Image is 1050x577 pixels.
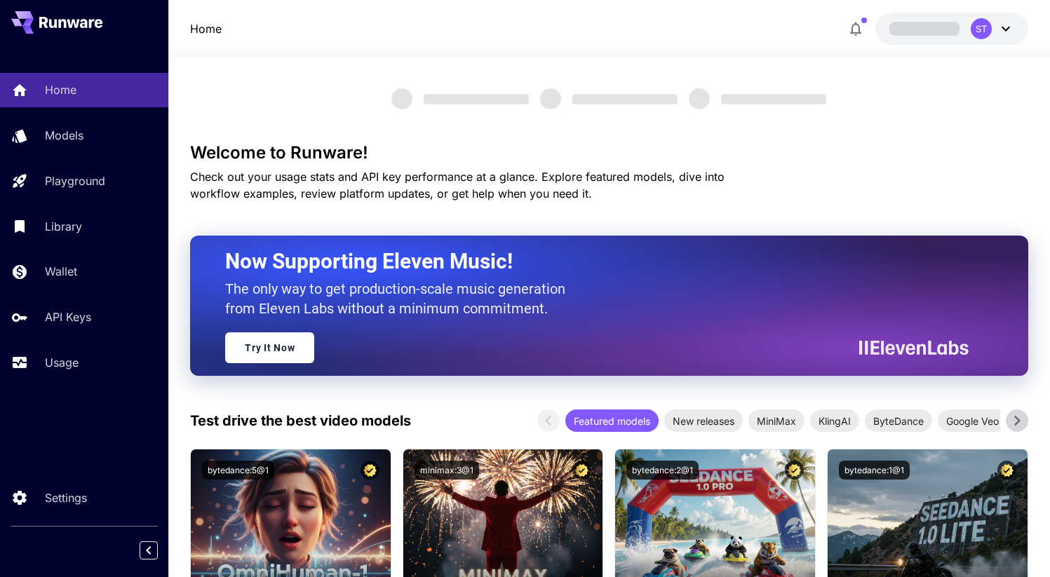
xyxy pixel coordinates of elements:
p: Playground [45,172,105,189]
button: Certified Model – Vetted for best performance and includes a commercial license. [361,461,379,480]
div: ST [971,18,992,39]
span: KlingAI [810,414,859,428]
div: MiniMax [748,409,805,432]
div: ByteDance [865,409,932,432]
button: Collapse sidebar [140,541,158,559]
button: ST [875,13,1028,45]
p: The only way to get production-scale music generation from Eleven Labs without a minimum commitment. [225,279,576,318]
div: KlingAI [810,409,859,432]
span: Check out your usage stats and API key performance at a glance. Explore featured models, dive int... [190,170,725,201]
div: Collapse sidebar [150,538,168,563]
button: Certified Model – Vetted for best performance and includes a commercial license. [785,461,804,480]
nav: breadcrumb [190,20,222,37]
p: Wallet [45,263,77,280]
span: Featured models [565,414,659,428]
button: minimax:3@1 [415,461,479,480]
a: Home [190,20,222,37]
p: Models [45,127,83,144]
button: Certified Model – Vetted for best performance and includes a commercial license. [572,461,591,480]
a: Try It Now [225,332,314,363]
h2: Now Supporting Eleven Music! [225,248,957,275]
span: MiniMax [748,414,805,428]
p: Test drive the best video models [190,410,411,431]
button: bytedance:2@1 [626,461,699,480]
span: New releases [664,414,743,428]
div: Featured models [565,409,659,432]
p: Settings [45,489,87,506]
button: bytedance:1@1 [839,461,910,480]
p: Library [45,218,82,235]
div: Google Veo [938,409,1007,432]
span: Google Veo [938,414,1007,428]
div: New releases [664,409,743,432]
p: Home [45,81,76,98]
button: Certified Model – Vetted for best performance and includes a commercial license. [997,461,1016,480]
p: API Keys [45,308,91,325]
span: ByteDance [865,414,932,428]
h3: Welcome to Runware! [190,143,1028,163]
p: Usage [45,354,79,371]
button: bytedance:5@1 [202,461,274,480]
